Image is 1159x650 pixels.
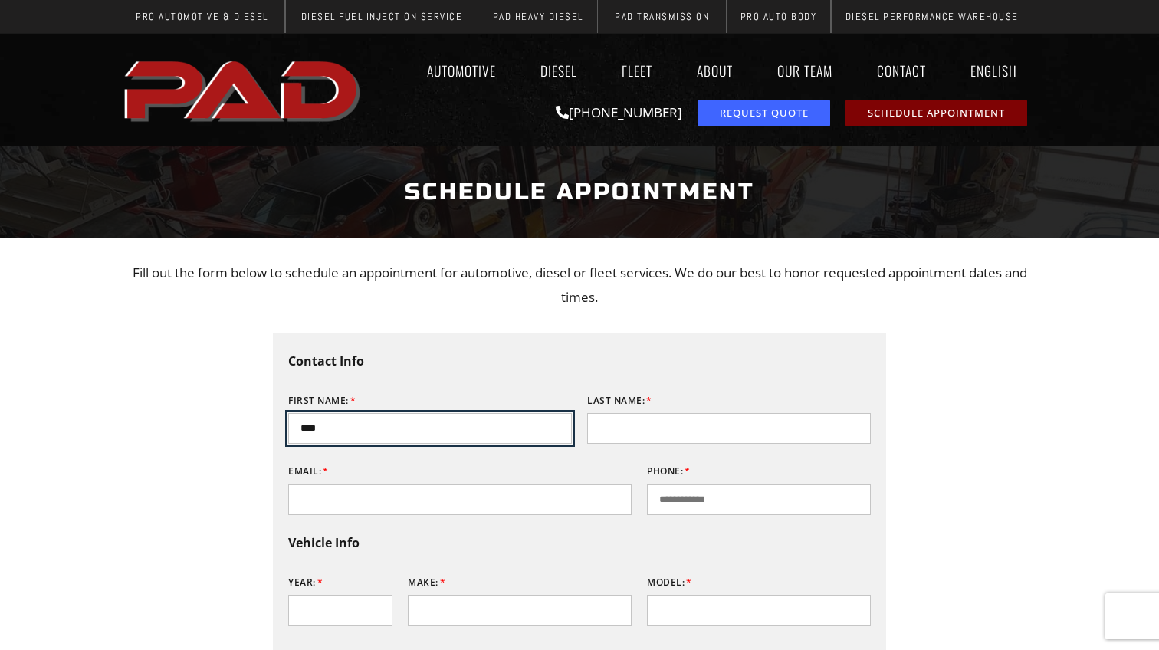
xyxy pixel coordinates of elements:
[120,48,368,131] a: pro automotive and diesel home page
[607,53,667,88] a: Fleet
[698,100,830,126] a: request a service or repair quote
[288,389,356,413] label: First Name:
[556,103,682,121] a: [PHONE_NUMBER]
[720,108,809,118] span: Request Quote
[647,570,692,595] label: Model:
[868,108,1005,118] span: Schedule Appointment
[136,11,268,21] span: Pro Automotive & Diesel
[412,53,511,88] a: Automotive
[845,100,1027,126] a: schedule repair or service appointment
[493,11,583,21] span: PAD Heavy Diesel
[526,53,592,88] a: Diesel
[763,53,847,88] a: Our Team
[288,353,364,369] b: Contact Info
[127,163,1032,221] h1: Schedule Appointment
[615,11,709,21] span: PAD Transmission
[845,11,1019,21] span: Diesel Performance Warehouse
[587,389,652,413] label: Last Name:
[301,11,463,21] span: Diesel Fuel Injection Service
[408,570,445,595] label: Make:
[647,459,691,484] label: Phone:
[862,53,941,88] a: Contact
[120,48,368,131] img: The image shows the word "PAD" in bold, red, uppercase letters with a slight shadow effect.
[288,459,329,484] label: Email:
[288,534,360,551] b: Vehicle Info
[740,11,817,21] span: Pro Auto Body
[127,261,1032,310] p: Fill out the form below to schedule an appointment for automotive, diesel or fleet services. We d...
[956,53,1039,88] a: English
[682,53,747,88] a: About
[368,53,1039,88] nav: Menu
[288,570,323,595] label: Year:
